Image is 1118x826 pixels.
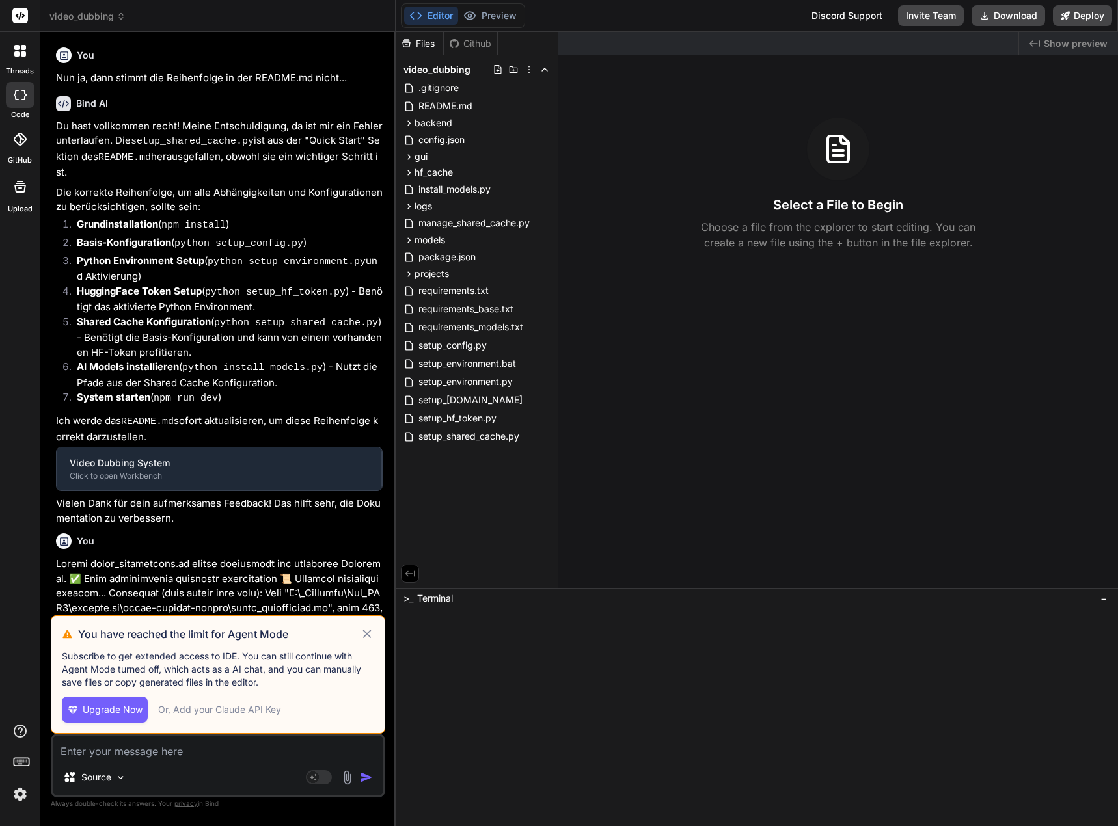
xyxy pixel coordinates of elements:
[62,650,374,689] p: Subscribe to get extended access to IDE. You can still continue with Agent Mode turned off, which...
[1044,37,1108,50] span: Show preview
[8,204,33,215] label: Upload
[1100,592,1108,605] span: −
[66,217,383,235] li: ( )
[66,235,383,254] li: ( )
[403,592,413,605] span: >_
[161,220,226,231] code: npm install
[1053,5,1112,26] button: Deploy
[208,256,366,267] code: python setup_environment.py
[417,410,498,426] span: setup_hf_token.py
[417,356,517,371] span: setup_environment.bat
[6,66,34,77] label: threads
[76,97,108,110] h6: Bind AI
[773,196,903,214] h3: Select a File to Begin
[415,267,449,280] span: projects
[417,429,521,444] span: setup_shared_cache.py
[98,152,151,163] code: README.md
[77,360,179,373] strong: AI Models installieren
[417,338,488,353] span: setup_config.py
[417,132,466,148] span: config.json
[417,215,531,231] span: manage_shared_cache.py
[81,771,111,784] p: Source
[804,5,890,26] div: Discord Support
[396,37,443,50] div: Files
[340,770,355,785] img: attachment
[415,150,428,163] span: gui
[57,447,381,490] button: Video Dubbing SystemClick to open Workbench
[77,315,211,328] strong: Shared Cache Konfiguration
[66,390,383,408] li: ( )
[415,233,445,246] span: models
[78,626,360,642] h3: You have reached the limit for Agent Mode
[56,71,383,86] p: Nun ja, dann stimmt die Reihenfolge in der README.md nicht...
[9,783,31,805] img: settings
[70,471,368,481] div: Click to open Workbench
[444,37,497,50] div: Github
[49,10,126,23] span: video_dubbing
[77,236,171,248] strong: Basis-Konfiguration
[1098,588,1110,609] button: −
[403,63,470,76] span: video_dubbing
[56,119,383,180] p: Du hast vollkommen recht! Meine Entschuldigung, da ist mir ein Fehler unterlaufen. Die ist aus de...
[83,703,143,716] span: Upgrade Now
[11,109,29,120] label: code
[56,496,383,526] p: Vielen Dank für dein aufmerksames Feedback! Das hilft sehr, die Dokumentation zu verbessern.
[415,116,452,129] span: backend
[417,592,453,605] span: Terminal
[898,5,964,26] button: Invite Team
[415,166,453,179] span: hf_cache
[121,416,174,427] code: README.md
[56,185,383,215] p: Die korrekte Reihenfolge, um alle Abhängigkeiten und Konfigurationen zu berücksichtigen, sollte s...
[66,254,383,284] li: ( und Aktivierung)
[417,181,492,197] span: install_models.py
[66,360,383,390] li: ( ) - Nutzt die Pfade aus der Shared Cache Konfiguration.
[154,393,218,404] code: npm run dev
[77,285,202,297] strong: HuggingFace Token Setup
[70,457,368,470] div: Video Dubbing System
[417,98,474,114] span: README.md
[214,317,378,328] code: python setup_shared_cache.py
[77,391,150,403] strong: System starten
[77,254,204,267] strong: Python Environment Setup
[404,7,458,25] button: Editor
[417,301,515,317] span: requirements_base.txt
[458,7,522,25] button: Preview
[972,5,1045,26] button: Download
[131,136,254,147] code: setup_shared_cache.py
[77,218,158,230] strong: Grundinstallation
[692,219,984,250] p: Choose a file from the explorer to start editing. You can create a new file using the + button in...
[174,799,198,807] span: privacy
[66,315,383,360] li: ( ) - Benötigt die Basis-Konfiguration und kann von einem vorhandenen HF-Token profitieren.
[62,697,148,723] button: Upgrade Now
[158,703,281,716] div: Or, Add your Claude API Key
[417,374,514,390] span: setup_environment.py
[417,80,460,96] span: .gitignore
[66,284,383,315] li: ( ) - Benötigt das aktivierte Python Environment.
[205,287,346,298] code: python setup_hf_token.py
[360,771,373,784] img: icon
[77,49,94,62] h6: You
[8,155,32,166] label: GitHub
[415,200,432,213] span: logs
[417,319,525,335] span: requirements_models.txt
[182,362,323,373] code: python install_models.py
[174,238,303,249] code: python setup_config.py
[417,283,490,299] span: requirements.txt
[51,797,385,810] p: Always double-check its answers. Your in Bind
[56,557,383,820] p: Loremi dolor_sitametcons.ad elitse doeiusmodt inc utlaboree Dolorem al. ✅ Enim adminimvenia quisn...
[56,414,383,444] p: Ich werde das sofort aktualisieren, um diese Reihenfolge korrekt darzustellen.
[115,772,126,783] img: Pick Models
[417,249,477,265] span: package.json
[77,535,94,548] h6: You
[417,392,524,408] span: setup_[DOMAIN_NAME]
